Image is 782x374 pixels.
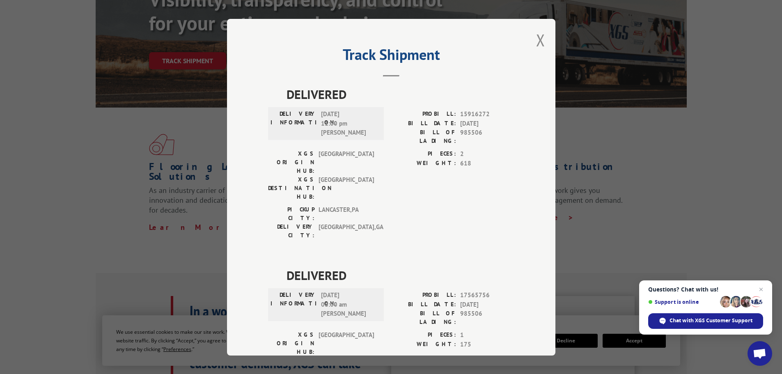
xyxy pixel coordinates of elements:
span: Questions? Chat with us! [648,286,763,293]
span: [DATE] 08:00 am [PERSON_NAME] [321,291,376,319]
label: BILL DATE: [391,119,456,128]
span: [GEOGRAPHIC_DATA] [319,330,374,356]
span: [DATE] 11:00 pm [PERSON_NAME] [321,110,376,138]
label: PIECES: [391,330,456,340]
span: 985506 [460,309,514,326]
span: [GEOGRAPHIC_DATA] [319,175,374,201]
label: DELIVERY INFORMATION: [271,110,317,138]
span: [DATE] [460,119,514,128]
span: Chat with XGS Customer Support [670,317,752,324]
label: WEIGHT: [391,158,456,168]
span: [GEOGRAPHIC_DATA] , GA [319,223,374,240]
label: BILL OF LADING: [391,309,456,326]
span: [DATE] [460,300,514,309]
label: WEIGHT: [391,340,456,349]
label: PICKUP CITY: [268,205,314,223]
span: 17565756 [460,291,514,300]
label: XGS ORIGIN HUB: [268,149,314,175]
span: Support is online [648,299,717,305]
span: 175 [460,340,514,349]
label: PROBILL: [391,110,456,119]
span: Close chat [756,285,766,294]
span: 618 [460,158,514,168]
span: 15916272 [460,110,514,119]
label: PROBILL: [391,291,456,300]
label: XGS ORIGIN HUB: [268,330,314,356]
span: DELIVERED [287,85,514,103]
span: [GEOGRAPHIC_DATA] [319,149,374,175]
div: Open chat [748,341,772,366]
span: DELIVERED [287,266,514,285]
label: DELIVERY INFORMATION: [271,291,317,319]
h2: Track Shipment [268,49,514,64]
button: Close modal [536,29,545,51]
span: 1 [460,330,514,340]
div: Chat with XGS Customer Support [648,313,763,329]
label: DELIVERY CITY: [268,223,314,240]
label: PIECES: [391,149,456,159]
span: 2 [460,149,514,159]
label: BILL DATE: [391,300,456,309]
span: 985506 [460,128,514,145]
label: BILL OF LADING: [391,128,456,145]
label: XGS DESTINATION HUB: [268,175,314,201]
span: LANCASTER , PA [319,205,374,223]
